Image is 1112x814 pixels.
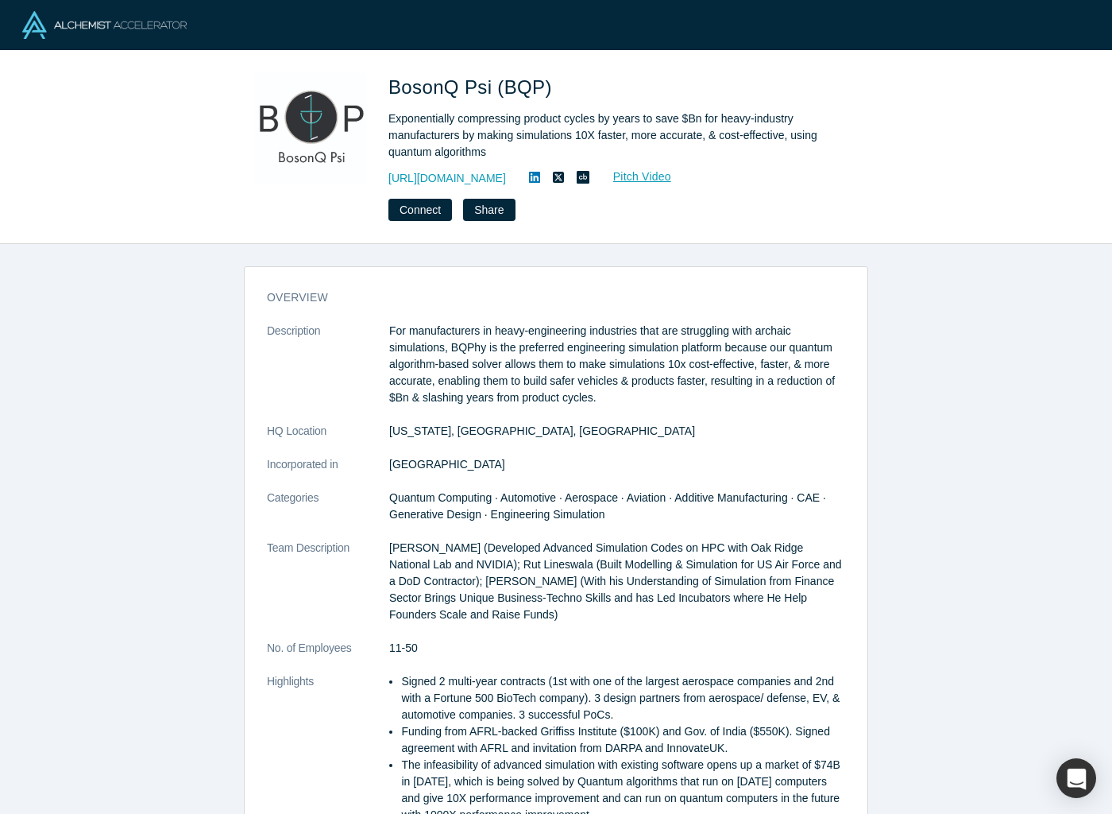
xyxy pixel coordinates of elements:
span: Quantum Computing · Automotive · Aerospace · Aviation · Additive Manufacturing · CAE · Generative... [389,491,826,521]
dd: [US_STATE], [GEOGRAPHIC_DATA], [GEOGRAPHIC_DATA] [389,423,845,440]
dt: Team Description [267,540,389,640]
div: Exponentially compressing product cycles by years to save $Bn for heavy-industry manufacturers by... [388,110,833,161]
p: [PERSON_NAME] (Developed Advanced Simulation Codes on HPC with Oak Ridge National Lab and NVIDIA)... [389,540,845,623]
h3: overview [267,289,823,306]
img: Alchemist Logo [22,11,187,39]
dt: No. of Employees [267,640,389,673]
dt: Categories [267,490,389,540]
dt: Description [267,323,389,423]
span: BosonQ Psi (BQP) [388,76,558,98]
img: BosonQ Psi (BQP)'s Logo [255,73,366,184]
dt: HQ Location [267,423,389,456]
button: Connect [388,199,452,221]
dd: 11-50 [389,640,845,657]
li: Signed 2 multi-year contracts (1st with one of the largest aerospace companies and 2nd with a For... [401,673,845,723]
dt: Incorporated in [267,456,389,490]
a: Pitch Video [596,168,672,186]
li: Funding from AFRL-backed Griffiss Institute ($100K) and Gov. of India ($550K). Signed agreement w... [401,723,845,757]
dd: [GEOGRAPHIC_DATA] [389,456,845,473]
a: [URL][DOMAIN_NAME] [388,170,506,187]
p: For manufacturers in heavy-engineering industries that are struggling with archaic simulations, B... [389,323,845,406]
button: Share [463,199,515,221]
